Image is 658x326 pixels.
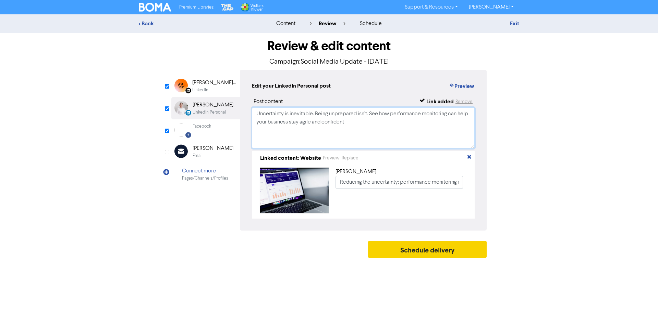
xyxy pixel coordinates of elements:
img: Facebook [174,123,188,137]
a: Preview [322,155,340,161]
textarea: Uncertainty is inevitable. Being unprepared isn’t. See how performance monitoring can help your b... [252,107,475,148]
button: Remove [455,97,473,106]
div: Linked content: Website [260,154,321,162]
div: schedule [360,19,382,28]
a: Support & Resources [399,2,463,13]
div: [PERSON_NAME] [336,168,463,176]
div: [PERSON_NAME]Email [171,141,240,163]
div: Connect morePages/Channels/Profiles [171,163,240,185]
div: [PERSON_NAME] [193,144,233,153]
div: Facebook Facebook [171,119,240,141]
div: Pages/Channels/Profiles [182,175,228,182]
div: review [310,19,345,28]
div: Email [193,153,203,159]
img: Wolters Kluwer [240,3,263,12]
p: Campaign: Social Media Update - [DATE] [171,57,487,67]
button: Replace [341,154,359,162]
button: Preview [322,154,340,162]
span: Premium Libraries: [179,5,214,10]
div: LinkedIn [192,87,208,93]
div: Linkedin [PERSON_NAME] AccountingLinkedIn [171,75,240,97]
div: Connect more [182,167,228,175]
iframe: Chat Widget [624,293,658,326]
div: Facebook [193,123,211,130]
div: < Back [139,19,259,28]
div: LinkedIn Personal [193,109,226,116]
div: [PERSON_NAME] [193,101,233,109]
a: [PERSON_NAME] [463,2,519,13]
button: Preview [449,82,475,91]
a: Exit [510,20,519,27]
div: Link added [426,97,454,106]
div: [PERSON_NAME] Accounting [192,79,236,87]
img: The Gap [220,3,235,12]
div: Post content [254,97,283,106]
div: Edit your LinkedIn Personal post [252,82,331,91]
div: content [276,19,295,28]
img: Linkedin [174,79,188,92]
img: 7w6wMHvF7i7p4rMdG7A8B-black-and-silver-laptop-computer-tR0jvlsmCuQ.jpg [260,168,329,213]
h1: Review & edit content [171,38,487,54]
button: Schedule delivery [368,241,487,258]
div: LinkedinPersonal [PERSON_NAME]LinkedIn Personal [171,97,240,119]
img: LinkedinPersonal [174,101,188,115]
img: BOMA Logo [139,3,171,12]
